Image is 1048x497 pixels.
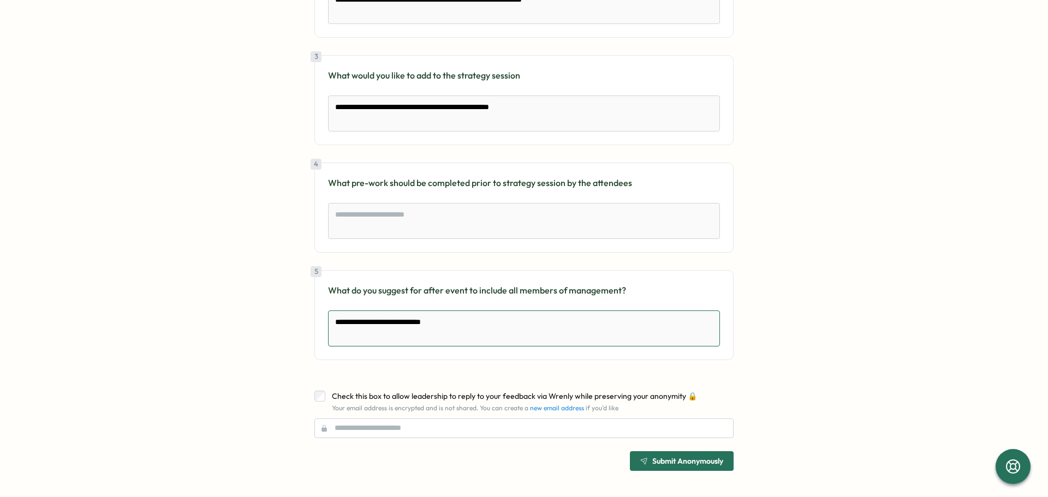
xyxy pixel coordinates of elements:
span: Your email address is encrypted and is not shared. You can create a if you'd like [332,404,618,412]
p: What would you like to add to the strategy session [328,69,720,82]
div: 4 [311,159,321,170]
a: new email address [530,404,584,412]
div: 5 [311,266,321,277]
p: What pre-work should be completed prior to strategy session by the attendees [328,176,720,190]
div: 3 [311,51,321,62]
button: Submit Anonymously [630,451,734,471]
span: Submit Anonymously [652,457,723,465]
p: What do you suggest for after event to include all members of management? [328,284,720,297]
span: Check this box to allow leadership to reply to your feedback via Wrenly while preserving your ano... [332,391,697,401]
